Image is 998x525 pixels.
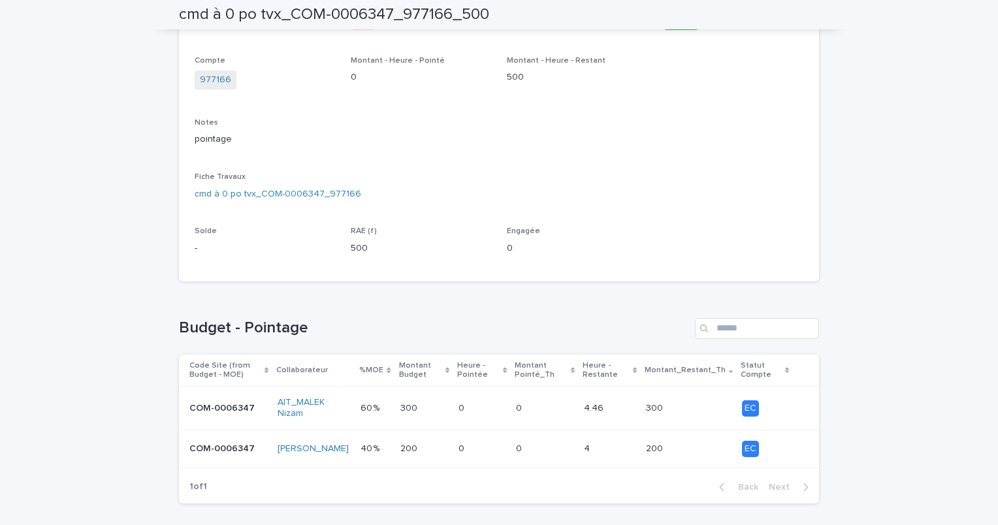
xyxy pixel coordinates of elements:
[359,363,383,377] p: %MOE
[189,441,257,454] p: COM-0006347
[764,481,819,493] button: Next
[459,441,467,454] p: 0
[507,242,647,255] p: 0
[351,227,377,235] span: RAE (f)
[645,363,726,377] p: Montant_Restant_Th
[515,358,568,383] p: Montant Pointé_Th
[195,242,335,255] p: -
[400,441,420,454] p: 200
[200,73,231,87] a: 977166
[195,57,225,65] span: Compte
[278,397,350,419] a: AIT_MALEK Nizam
[741,358,781,383] p: Statut Compte
[459,400,467,414] p: 0
[195,133,803,146] p: pointage
[351,71,491,84] p: 0
[195,119,218,127] span: Notes
[189,358,261,383] p: Code Site (from Budget - MOE)
[695,318,819,339] input: Search
[195,227,217,235] span: Solde
[584,441,592,454] p: 4
[195,173,246,181] span: Fiche Travaux
[179,5,489,24] h2: cmd à 0 po tvx_COM-0006347_977166_500
[507,71,647,84] p: 500
[507,227,540,235] span: Engagée
[179,319,690,338] h1: Budget - Pointage
[351,57,445,65] span: Montant - Heure - Pointé
[195,187,361,201] a: cmd à 0 po tvx_COM-0006347_977166
[730,483,758,492] span: Back
[189,400,257,414] p: COM-0006347
[361,441,382,454] p: 40 %
[361,400,382,414] p: 60 %
[399,358,442,383] p: Montant Budget
[351,242,491,255] p: 500
[276,363,328,377] p: Collaborateur
[457,358,500,383] p: Heure - Pointée
[179,430,819,468] tr: COM-0006347COM-0006347 [PERSON_NAME] 40 %40 % 200200 00 00 44 200200 EC
[646,400,666,414] p: 300
[516,441,524,454] p: 0
[179,471,217,503] p: 1 of 1
[646,441,666,454] p: 200
[507,57,605,65] span: Montant - Heure - Restant
[179,387,819,430] tr: COM-0006347COM-0006347 AIT_MALEK Nizam 60 %60 % 300300 00 00 4.464.46 300300 EC
[278,443,349,454] a: [PERSON_NAME]
[516,400,524,414] p: 0
[584,400,606,414] p: 4.46
[742,441,759,457] div: EC
[769,483,797,492] span: Next
[742,400,759,417] div: EC
[400,400,420,414] p: 300
[583,358,630,383] p: Heure - Restante
[709,481,764,493] button: Back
